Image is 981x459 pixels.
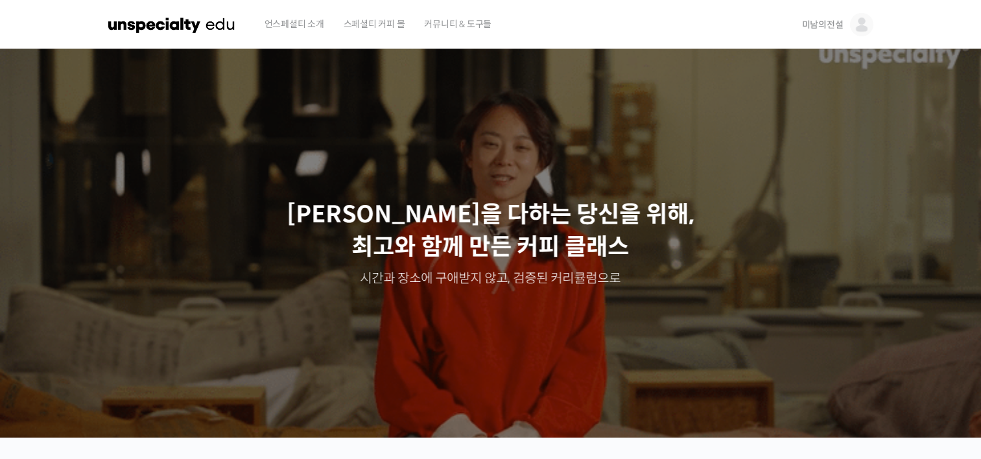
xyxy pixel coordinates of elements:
[13,198,969,264] p: [PERSON_NAME]을 다하는 당신을 위해, 최고와 함께 만든 커피 클래스
[13,270,969,288] p: 시간과 장소에 구애받지 않고, 검증된 커리큘럼으로
[802,19,844,30] span: 미남의전설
